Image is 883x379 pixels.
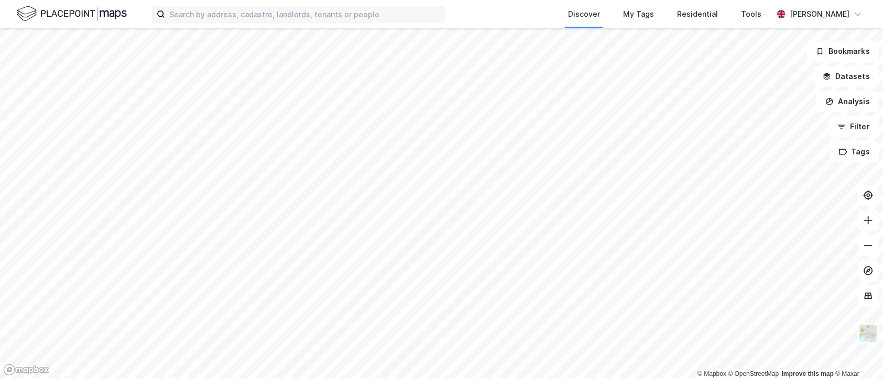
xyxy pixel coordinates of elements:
[829,116,879,137] button: Filter
[728,370,779,377] a: OpenStreetMap
[816,91,879,112] button: Analysis
[3,364,49,376] a: Mapbox homepage
[830,141,879,162] button: Tags
[741,8,761,20] div: Tools
[831,329,883,379] iframe: Chat Widget
[165,6,445,22] input: Search by address, cadastre, landlords, tenants or people
[814,66,879,87] button: Datasets
[858,324,878,343] img: Z
[677,8,718,20] div: Residential
[623,8,654,20] div: My Tags
[790,8,849,20] div: [PERSON_NAME]
[697,370,726,377] a: Mapbox
[17,5,127,23] img: logo.f888ab2527a4732fd821a326f86c7f29.svg
[831,329,883,379] div: Kontrollprogram for chat
[807,41,879,62] button: Bookmarks
[568,8,600,20] div: Discover
[782,370,834,377] a: Improve this map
